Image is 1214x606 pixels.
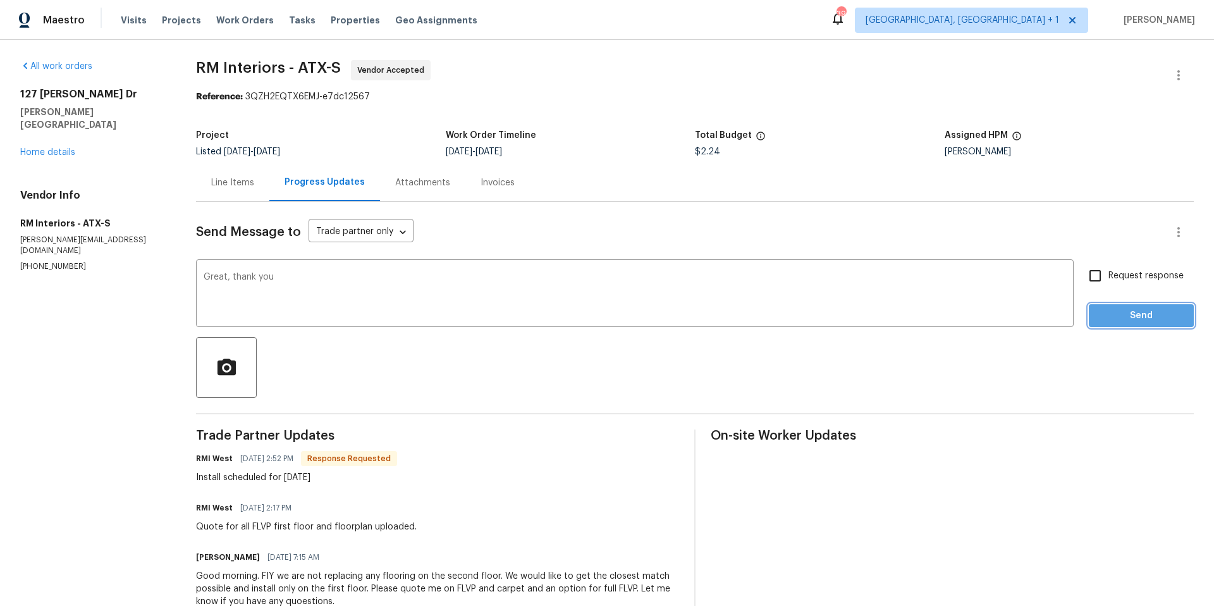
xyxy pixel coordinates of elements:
[945,131,1008,140] h5: Assigned HPM
[20,62,92,71] a: All work orders
[446,147,502,156] span: -
[302,452,396,465] span: Response Requested
[240,502,291,514] span: [DATE] 2:17 PM
[20,261,166,272] p: [PHONE_NUMBER]
[20,88,166,101] h2: 127 [PERSON_NAME] Dr
[196,60,341,75] span: RM Interiors - ATX-S
[196,502,233,514] h6: RMI West
[121,14,147,27] span: Visits
[240,452,293,465] span: [DATE] 2:52 PM
[224,147,250,156] span: [DATE]
[695,147,720,156] span: $2.24
[481,176,515,189] div: Invoices
[945,147,1194,156] div: [PERSON_NAME]
[204,273,1066,317] textarea: Great, thank you
[357,64,429,77] span: Vendor Accepted
[211,176,254,189] div: Line Items
[196,521,417,533] div: Quote for all FLVP first floor and floorplan uploaded.
[224,147,280,156] span: -
[196,452,233,465] h6: RMI West
[866,14,1059,27] span: [GEOGRAPHIC_DATA], [GEOGRAPHIC_DATA] + 1
[309,222,414,243] div: Trade partner only
[196,471,397,484] div: Install scheduled for [DATE]
[711,430,1194,442] span: On-site Worker Updates
[1108,269,1184,283] span: Request response
[196,226,301,238] span: Send Message to
[267,551,319,564] span: [DATE] 7:15 AM
[395,14,477,27] span: Geo Assignments
[43,14,85,27] span: Maestro
[285,176,365,189] div: Progress Updates
[1119,14,1195,27] span: [PERSON_NAME]
[446,147,472,156] span: [DATE]
[20,189,166,202] h4: Vendor Info
[1012,131,1022,147] span: The hpm assigned to this work order.
[196,92,243,101] b: Reference:
[837,8,845,20] div: 39
[196,131,229,140] h5: Project
[289,16,316,25] span: Tasks
[1089,304,1194,328] button: Send
[196,90,1194,103] div: 3QZH2EQTX6EMJ-e7dc12567
[20,148,75,157] a: Home details
[695,131,752,140] h5: Total Budget
[20,235,166,256] p: [PERSON_NAME][EMAIL_ADDRESS][DOMAIN_NAME]
[395,176,450,189] div: Attachments
[162,14,201,27] span: Projects
[20,106,166,131] h5: [PERSON_NAME][GEOGRAPHIC_DATA]
[196,430,679,442] span: Trade Partner Updates
[475,147,502,156] span: [DATE]
[756,131,766,147] span: The total cost of line items that have been proposed by Opendoor. This sum includes line items th...
[216,14,274,27] span: Work Orders
[1099,308,1184,324] span: Send
[20,217,166,230] h5: RM Interiors - ATX-S
[196,551,260,564] h6: [PERSON_NAME]
[254,147,280,156] span: [DATE]
[331,14,380,27] span: Properties
[196,147,280,156] span: Listed
[446,131,536,140] h5: Work Order Timeline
